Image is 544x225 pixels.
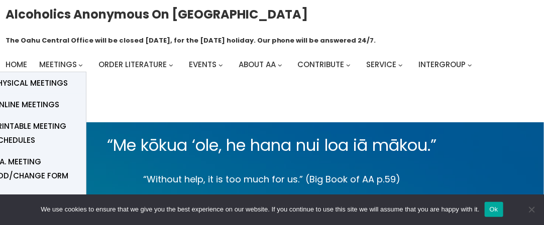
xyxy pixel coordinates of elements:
[366,59,396,70] span: Service
[6,36,376,46] h1: The Oahu Central Office will be closed [DATE], for the [DATE] holiday. Our phone will be answered...
[298,59,345,70] span: Contribute
[6,58,476,72] nav: Intergroup
[239,58,276,72] a: About AA
[27,131,517,159] p: “Me kōkua ‘ole, he hana nui loa iā mākou.”
[6,4,308,25] a: Alcoholics Anonymous on [GEOGRAPHIC_DATA]
[418,58,466,72] a: Intergroup
[189,58,216,72] a: Events
[78,63,83,67] button: Meetings submenu
[398,63,403,67] button: Service submenu
[346,63,351,67] button: Contribute submenu
[98,59,167,70] span: Order Literature
[278,63,282,67] button: About AA submenu
[41,204,479,214] span: We use cookies to ensure that we give you the best experience on our website. If you continue to ...
[418,59,466,70] span: Intergroup
[39,58,77,72] a: Meetings
[27,171,517,187] p: “Without help, it is too much for us.” (Big Book of AA p.59)
[485,202,503,217] button: Ok
[169,63,173,67] button: Order Literature submenu
[526,204,536,214] span: No
[298,58,345,72] a: Contribute
[219,63,223,67] button: Events submenu
[239,59,276,70] span: About AA
[189,59,216,70] span: Events
[6,58,27,72] a: Home
[468,63,472,67] button: Intergroup submenu
[366,58,396,72] a: Service
[39,59,77,70] span: Meetings
[6,59,27,70] span: Home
